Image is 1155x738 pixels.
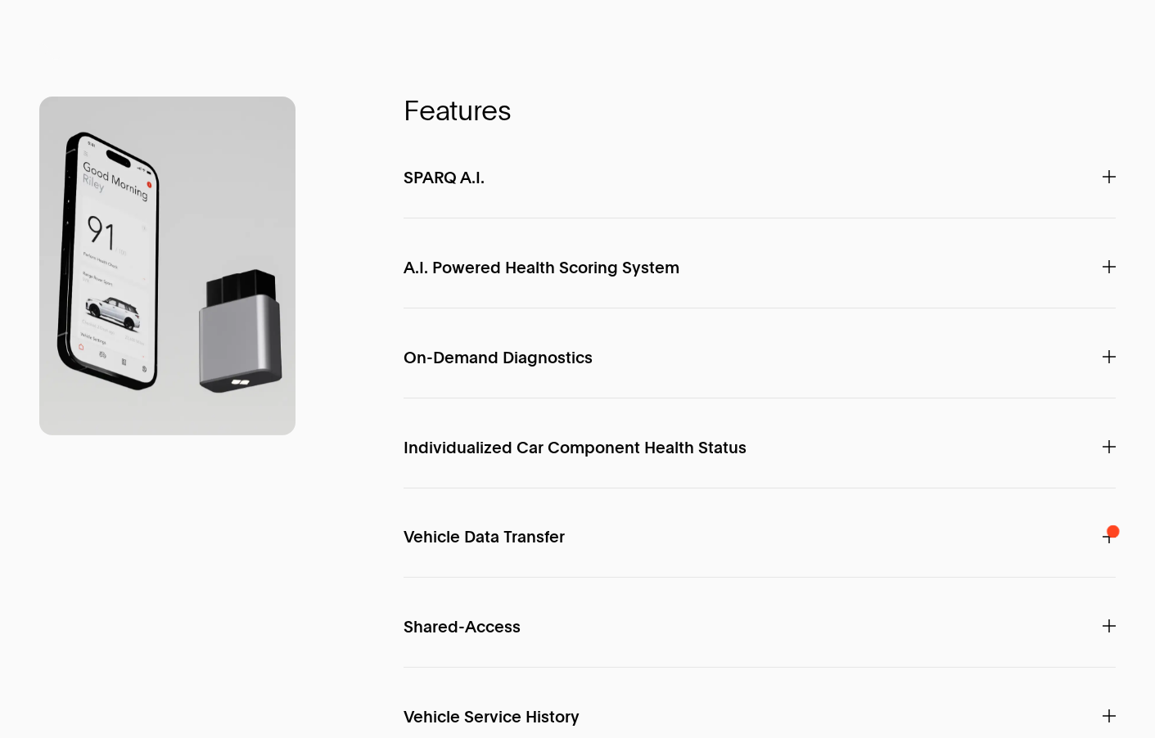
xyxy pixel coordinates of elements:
[435,97,450,125] span: a
[404,529,565,546] span: Vehicle Data Transfer
[404,709,580,726] span: Vehicle Service History
[481,97,498,125] span: e
[473,97,482,125] span: r
[404,169,485,187] span: SPARQ A.I.
[404,97,419,125] span: F
[449,97,458,125] span: t
[419,97,435,125] span: e
[39,97,296,435] img: SPARQ app shown on mobile device next to diagnostics tool
[458,97,473,125] span: u
[404,349,593,367] span: On-Demand Diagnostics
[404,439,747,457] span: Individualized Car Component Health Status
[498,97,512,125] span: s
[404,97,1116,125] span: Features
[404,619,521,636] span: Shared-Access
[404,259,679,277] span: A.I. Powered Health Scoring System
